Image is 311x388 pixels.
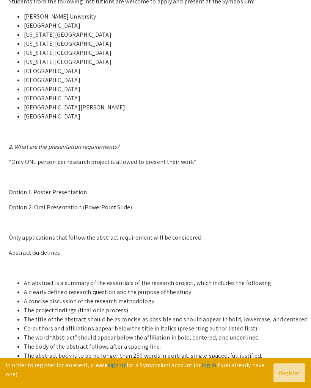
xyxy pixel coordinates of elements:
[9,233,308,242] p: Only applications that follow the abstract requirement will be considered.
[201,361,217,369] a: log in
[24,58,308,67] li: [US_STATE][GEOGRAPHIC_DATA]
[9,248,308,257] p: Abstract Guidelines
[24,67,308,76] li: [GEOGRAPHIC_DATA]
[24,306,308,315] li: The project findings (final or in process)
[108,361,127,369] a: sign up
[24,333,308,342] li: The word “Abstract” should appear below the affiliation in bold, centered, and underlined.
[9,203,308,212] p: Option 2. Oral Presentation (PowerPoint Slide).
[24,30,308,39] li: [US_STATE][GEOGRAPHIC_DATA]
[24,279,308,288] li: An abstract is a summary of the essentials of the research project, which includes the following:
[24,21,308,30] li: [GEOGRAPHIC_DATA]
[6,361,273,379] p: In order to register for an event, please for a Symposium account (or if you already have one).
[24,297,308,306] li: A concise discussion of the research methodology
[24,103,308,112] li: [GEOGRAPHIC_DATA][PERSON_NAME]
[24,288,308,297] li: A clearly defined research question and the purpose of the study
[24,94,308,103] li: [GEOGRAPHIC_DATA]
[9,157,308,167] p: *Only ONE person per research project is allowed to present their work*
[24,76,308,85] li: [GEOGRAPHIC_DATA]
[24,342,308,351] li: The body of the abstract follows after a spacing line.
[9,143,119,151] em: 2. What are the presentation requirements?
[24,85,308,94] li: [GEOGRAPHIC_DATA]
[24,351,308,360] li: The abstract body is to be no longer than 250 words in portrait, single-spaced, full justified.
[24,12,308,21] li: [PERSON_NAME] University
[24,112,308,121] li: [GEOGRAPHIC_DATA]
[9,188,308,197] p: Option 1. Poster Presentation
[273,363,305,382] button: Register
[24,48,308,58] li: [US_STATE][GEOGRAPHIC_DATA]
[24,324,308,333] li: Co-authors and affiliations appear below the title in italics (presenting author listed first).
[24,315,308,324] li: The title of the abstract should be as concise as possible and should appear in bold, lowercase, ...
[24,39,308,48] li: [US_STATE][GEOGRAPHIC_DATA]
[6,354,32,382] iframe: Chat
